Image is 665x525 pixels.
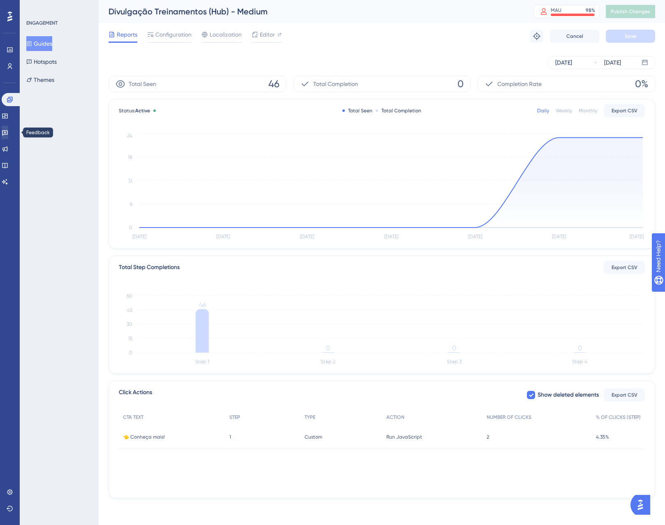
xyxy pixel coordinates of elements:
[129,225,132,230] tspan: 0
[132,234,146,239] tspan: [DATE]
[376,107,421,114] div: Total Completion
[468,234,482,239] tspan: [DATE]
[216,234,230,239] tspan: [DATE]
[604,388,645,402] button: Export CSV
[123,414,143,420] span: CTA TEXT
[586,7,595,14] div: 98 %
[127,133,132,139] tspan: 24
[537,107,549,114] div: Daily
[606,5,655,18] button: Publish Changes
[604,58,621,67] div: [DATE]
[26,36,52,51] button: Guides
[128,336,132,341] tspan: 15
[386,434,422,440] span: Run JavaScript
[579,107,597,114] div: Monthly
[135,108,150,114] span: Active
[551,7,561,14] div: MAU
[625,33,636,39] span: Save
[130,201,132,207] tspan: 6
[26,72,54,87] button: Themes
[129,79,156,89] span: Total Seen
[386,414,404,420] span: ACTION
[260,30,275,39] span: Editor
[606,30,655,43] button: Save
[128,178,132,184] tspan: 12
[611,8,650,15] span: Publish Changes
[26,54,57,69] button: Hotspots
[612,392,637,398] span: Export CSV
[612,264,637,271] span: Export CSV
[596,414,641,420] span: % OF CLICKS (STEP)
[127,321,132,327] tspan: 30
[566,33,583,39] span: Cancel
[630,234,644,239] tspan: [DATE]
[109,6,513,17] div: Divulgação Treinamentos (Hub) - Medium
[572,359,587,365] tspan: Step 4
[550,30,599,43] button: Cancel
[596,434,609,440] span: 4.35%
[127,293,132,299] tspan: 60
[210,30,242,39] span: Localization
[195,359,209,365] tspan: Step 1
[300,234,314,239] tspan: [DATE]
[342,107,372,114] div: Total Seen
[497,79,542,89] span: Completion Rate
[630,492,655,517] iframe: UserGuiding AI Assistant Launcher
[321,359,335,365] tspan: Step 2
[127,307,132,313] tspan: 45
[612,107,637,114] span: Export CSV
[268,77,279,91] span: 46
[556,107,572,114] div: Weekly
[457,77,464,91] span: 0
[305,434,322,440] span: Custom
[604,261,645,274] button: Export CSV
[119,262,180,272] div: Total Step Completions
[229,414,240,420] span: STEP
[129,350,132,355] tspan: 0
[384,234,398,239] tspan: [DATE]
[538,390,599,400] span: Show deleted elements
[128,154,132,160] tspan: 18
[199,301,206,309] tspan: 46
[555,58,572,67] div: [DATE]
[578,344,582,352] tspan: 0
[229,434,231,440] span: 1
[117,30,137,39] span: Reports
[26,20,58,26] div: ENGAGEMENT
[487,434,489,440] span: 2
[452,344,456,352] tspan: 0
[552,234,566,239] tspan: [DATE]
[447,359,462,365] tspan: Step 3
[635,77,648,91] span: 0%
[487,414,531,420] span: NUMBER OF CLICKS
[19,2,51,12] span: Need Help?
[119,388,152,402] span: Click Actions
[326,344,330,352] tspan: 0
[313,79,358,89] span: Total Completion
[119,107,150,114] span: Status:
[604,104,645,117] button: Export CSV
[305,414,315,420] span: TYPE
[155,30,192,39] span: Configuration
[123,434,165,440] span: 👈 Conheça mais!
